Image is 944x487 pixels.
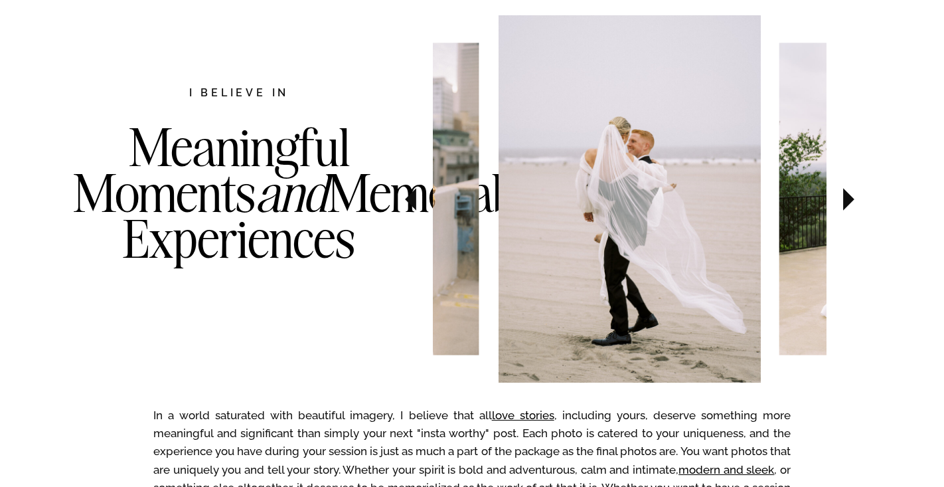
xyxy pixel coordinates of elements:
[256,160,327,225] i: and
[256,43,479,355] img: Bride and groom in front of NYC skyline
[492,409,554,422] a: love stories
[119,85,359,103] h2: I believe in
[499,15,761,383] img: Bride and Groom just married
[678,463,774,476] a: modern and sleek
[73,124,405,316] h3: Meaningful Moments Memorable Experiences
